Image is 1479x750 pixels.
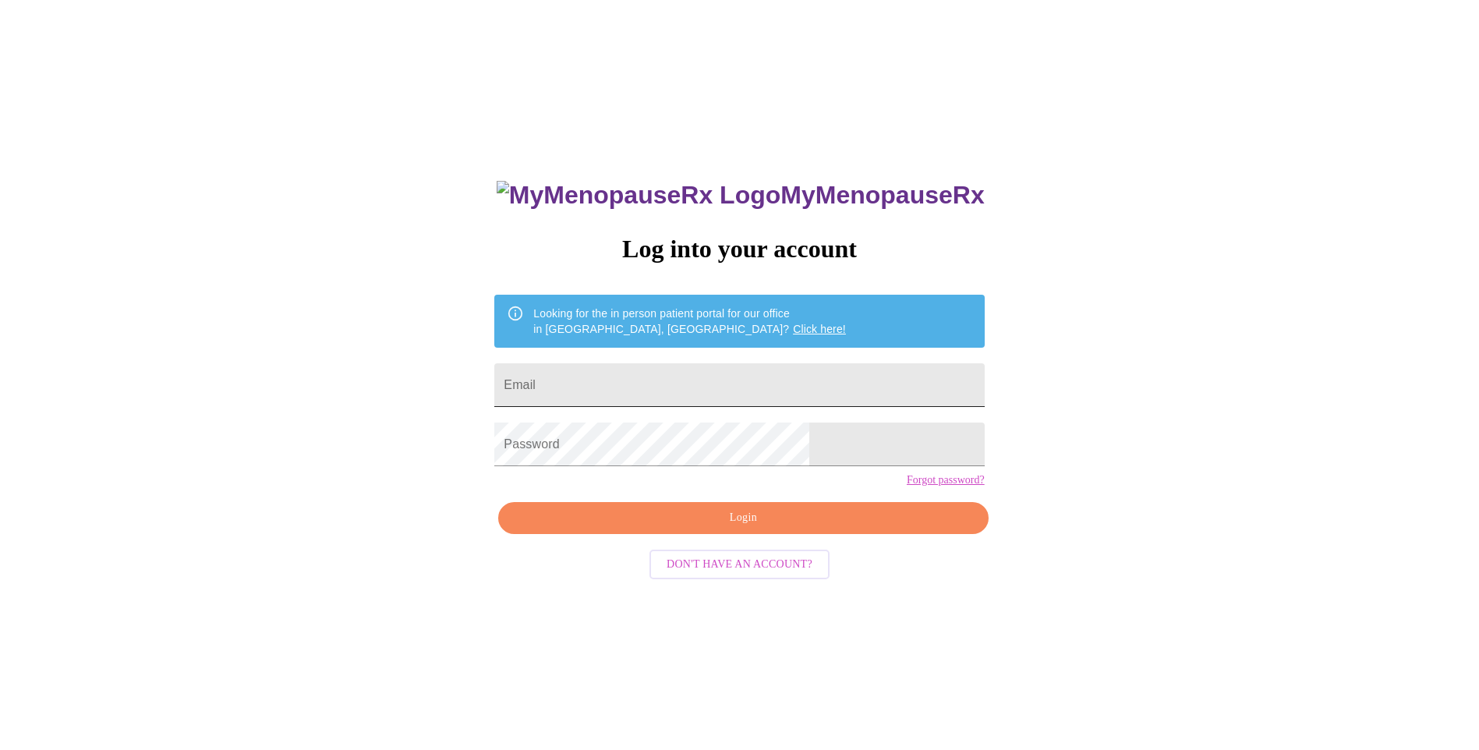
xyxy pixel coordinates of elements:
h3: Log into your account [494,235,984,264]
span: Don't have an account? [667,555,812,575]
button: Don't have an account? [649,550,830,580]
button: Login [498,502,988,534]
h3: MyMenopauseRx [497,181,985,210]
a: Click here! [793,323,846,335]
div: Looking for the in person patient portal for our office in [GEOGRAPHIC_DATA], [GEOGRAPHIC_DATA]? [533,299,846,343]
a: Forgot password? [907,474,985,486]
span: Login [516,508,970,528]
a: Don't have an account? [646,557,833,570]
img: MyMenopauseRx Logo [497,181,780,210]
